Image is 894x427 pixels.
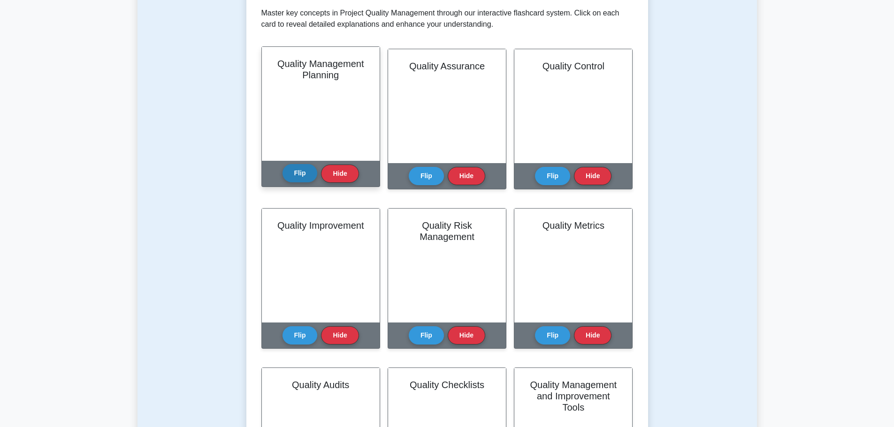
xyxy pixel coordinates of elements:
p: Master key concepts in Project Quality Management through our interactive flashcard system. Click... [261,7,633,30]
button: Flip [535,167,570,185]
h2: Quality Assurance [399,60,495,72]
button: Hide [574,326,611,345]
h2: Quality Audits [273,379,368,390]
h2: Quality Control [526,60,621,72]
button: Hide [574,167,611,185]
button: Flip [409,167,444,185]
button: Flip [283,326,318,345]
button: Hide [448,326,485,345]
button: Hide [448,167,485,185]
button: Flip [409,326,444,345]
button: Hide [321,165,359,183]
button: Hide [321,326,359,345]
h2: Quality Metrics [526,220,621,231]
button: Flip [283,164,318,182]
h2: Quality Management Planning [273,58,368,81]
button: Flip [535,326,570,345]
h2: Quality Improvement [273,220,368,231]
h2: Quality Management and Improvement Tools [526,379,621,413]
h2: Quality Checklists [399,379,495,390]
h2: Quality Risk Management [399,220,495,242]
